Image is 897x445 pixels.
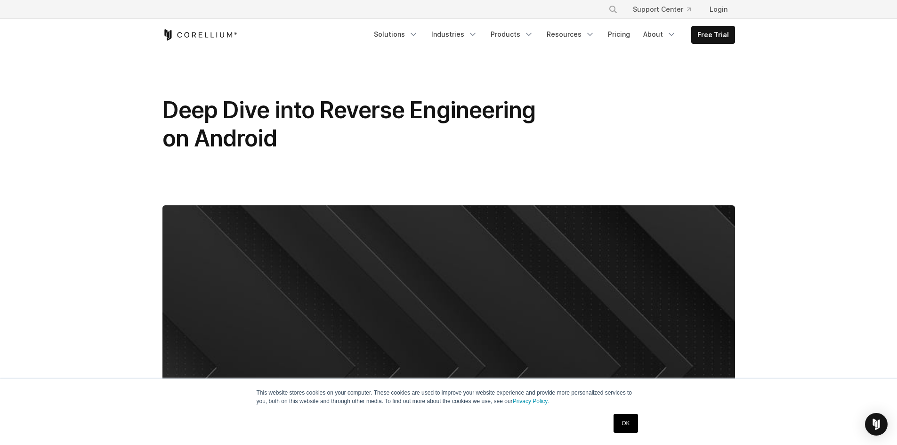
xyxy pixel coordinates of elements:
span: Deep Dive into Reverse Engineering on Android [162,96,535,152]
a: Support Center [625,1,698,18]
p: This website stores cookies on your computer. These cookies are used to improve your website expe... [257,388,641,405]
a: Corellium Home [162,29,237,40]
button: Search [605,1,622,18]
div: Navigation Menu [368,26,735,44]
a: Privacy Policy. [513,398,549,405]
a: Resources [541,26,600,43]
div: Open Intercom Messenger [865,413,888,436]
a: Products [485,26,539,43]
div: Navigation Menu [597,1,735,18]
a: Login [702,1,735,18]
a: OK [614,414,638,433]
a: Pricing [602,26,636,43]
a: About [638,26,682,43]
a: Solutions [368,26,424,43]
a: Free Trial [692,26,735,43]
a: Industries [426,26,483,43]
